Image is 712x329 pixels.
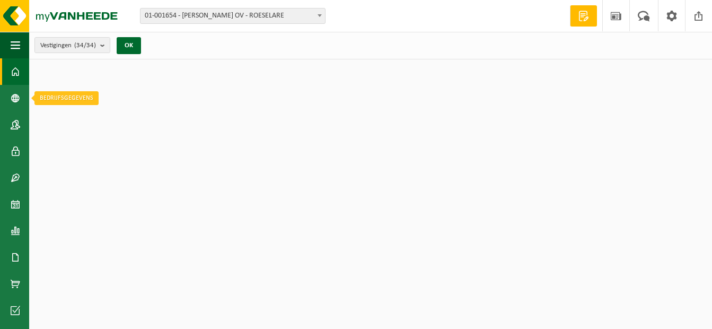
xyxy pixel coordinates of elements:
span: Vestigingen [40,38,96,54]
span: 01-001654 - MIROM ROESELARE OV - ROESELARE [140,8,325,23]
button: OK [117,37,141,54]
span: 01-001654 - MIROM ROESELARE OV - ROESELARE [140,8,326,24]
count: (34/34) [74,42,96,49]
button: Vestigingen(34/34) [34,37,110,53]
